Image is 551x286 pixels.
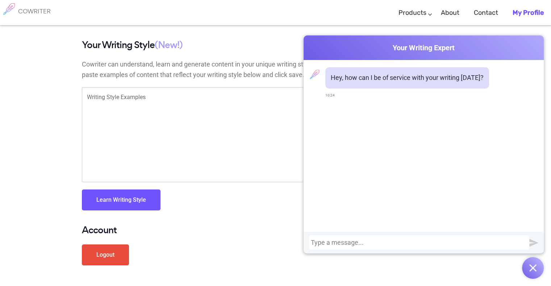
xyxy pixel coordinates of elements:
span: 10:24 [325,90,335,101]
h4: Account [82,225,337,235]
img: Open chat [529,264,537,272]
span: Your Writing Expert [304,43,544,53]
p: Cowriter can understand, learn and generate content in your unique writing style. Simply paste ex... [82,59,337,80]
p: Hey, how can I be of service with your writing [DATE]? [331,73,484,83]
img: Send [529,238,538,247]
span: (New!) [155,38,183,51]
a: Logout [82,244,129,265]
img: profile [307,67,322,82]
button: Learn Writing Style [82,189,160,210]
h4: Your Writing Style [82,40,337,50]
